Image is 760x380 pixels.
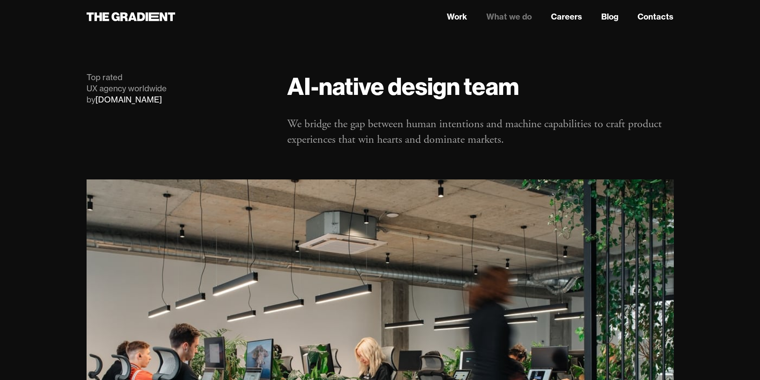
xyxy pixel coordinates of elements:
[551,11,582,23] a: Careers
[87,72,272,105] div: Top rated UX agency worldwide by
[638,11,673,23] a: Contacts
[95,95,162,104] a: [DOMAIN_NAME]
[486,11,532,23] a: What we do
[287,116,673,148] p: We bridge the gap between human intentions and machine capabilities to craft product experiences ...
[601,11,618,23] a: Blog
[447,11,467,23] a: Work
[287,72,673,100] h1: AI-native design team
